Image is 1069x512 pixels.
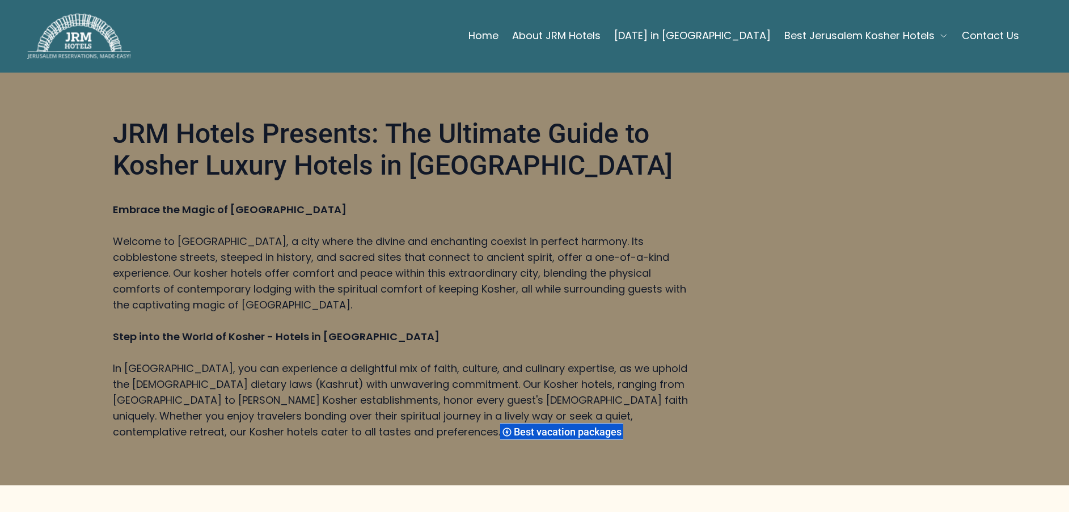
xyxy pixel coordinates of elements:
strong: Embrace the Magic of [GEOGRAPHIC_DATA] [113,202,347,217]
p: Welcome to [GEOGRAPHIC_DATA], a city where the divine and enchanting coexist in perfect harmony. ... [113,234,694,313]
button: Best Jerusalem Kosher Hotels [784,24,948,47]
span: Best vacation packages [514,426,625,438]
a: Home [468,24,498,47]
span: Best Jerusalem Kosher Hotels [784,28,935,44]
p: In [GEOGRAPHIC_DATA], you can experience a delightful mix of faith, culture, and culinary experti... [113,361,694,440]
div: Best vacation packages [500,423,623,440]
a: [DATE] in [GEOGRAPHIC_DATA] [614,24,771,47]
img: JRM Hotels [27,14,130,59]
h2: JRM Hotels Presents: The Ultimate Guide to Kosher Luxury Hotels in [GEOGRAPHIC_DATA] [113,118,694,186]
a: Contact Us [962,24,1019,47]
strong: Step into the World of Kosher - Hotels in [GEOGRAPHIC_DATA] [113,329,440,344]
a: About JRM Hotels [512,24,601,47]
